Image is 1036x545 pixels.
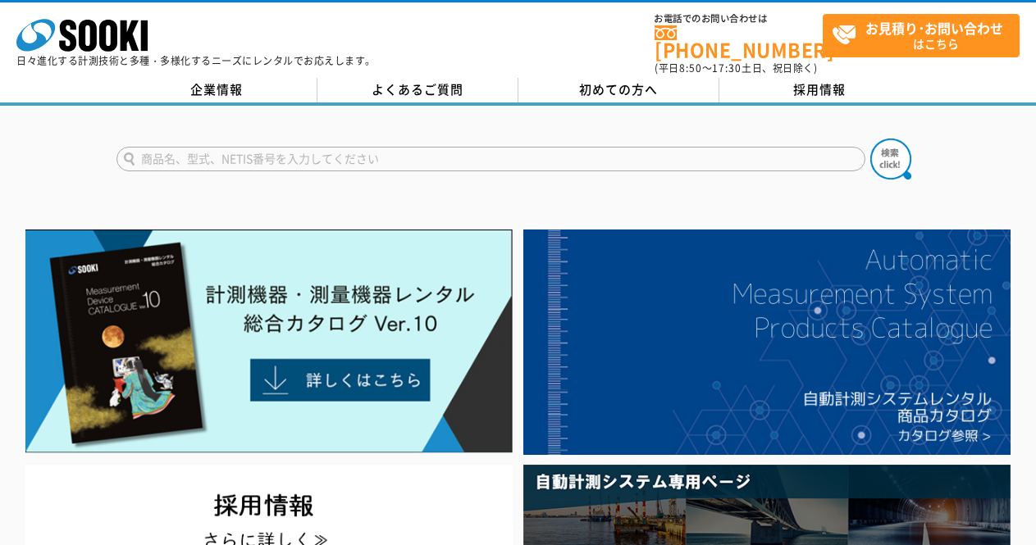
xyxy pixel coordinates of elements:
span: お電話でのお問い合わせは [655,14,823,24]
a: よくあるご質問 [317,78,518,102]
a: 初めての方へ [518,78,719,102]
span: (平日 ～ 土日、祝日除く) [655,61,817,75]
span: はこちら [832,15,1019,56]
strong: お見積り･お問い合わせ [865,18,1003,38]
img: btn_search.png [870,139,911,179]
img: Catalog Ver10 [25,229,513,452]
a: お見積り･お問い合わせはこちら [823,14,1020,57]
a: 企業情報 [116,78,317,102]
span: 8:50 [679,61,702,75]
span: 17:30 [712,61,742,75]
p: 日々進化する計測技術と多種・多様化するニーズにレンタルでお応えします。 [16,56,376,66]
input: 商品名、型式、NETIS番号を入力してください [116,147,865,171]
span: 初めての方へ [579,80,658,98]
a: [PHONE_NUMBER] [655,25,823,59]
img: 自動計測システムカタログ [523,229,1011,454]
a: 採用情報 [719,78,920,102]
